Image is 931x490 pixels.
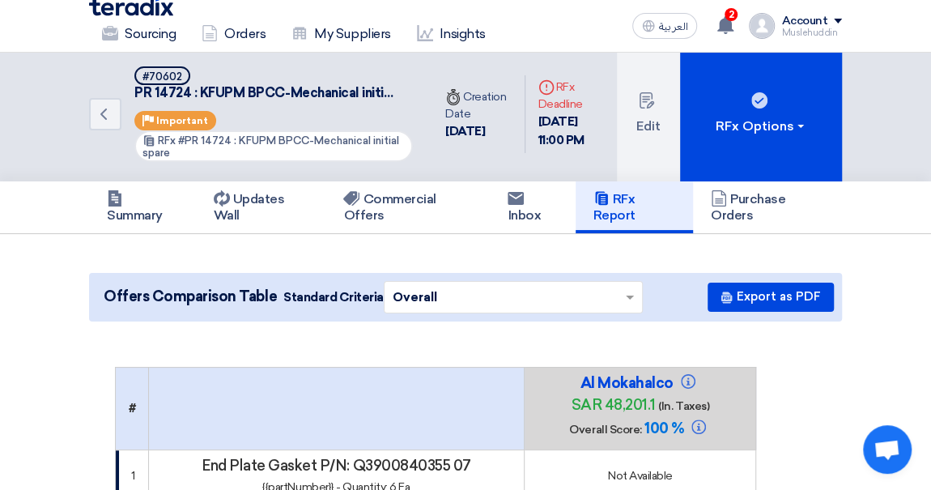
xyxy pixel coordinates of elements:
div: Open chat [863,425,912,474]
h5: Updates Wall [214,191,308,224]
div: [DATE] [445,122,511,141]
a: Purchase Orders [693,181,842,233]
span: 100 % [644,420,684,437]
a: Inbox [490,181,575,233]
span: PR 14724 : KFUPM BPCC-Mechanical initial spare [134,85,393,102]
div: [DATE] 11:00 PM [538,113,604,149]
div: RFx Options [716,117,807,136]
h5: Commercial Offers [343,191,472,224]
h4: Al Mokahalco [559,374,721,392]
div: Creation Date [445,88,511,122]
h5: Purchase Orders [711,191,824,224]
div: Muslehuddin [781,28,842,37]
a: Insights [404,16,499,52]
a: Orders [189,16,278,52]
span: RFx [158,134,176,147]
h5: Inbox [508,191,557,224]
a: RFx Report [576,181,694,233]
span: sar 48,201.1 [571,396,655,414]
a: Sourcing [89,16,189,52]
span: Offers Comparison Table [104,286,277,308]
a: My Suppliers [278,16,403,52]
h5: PR 14724 : KFUPM BPCC-Mechanical initial spare [134,66,413,102]
a: Summary [89,181,196,233]
img: profile_test.png [749,13,775,39]
span: (In. Taxes) [658,399,709,413]
button: Export as PDF [708,283,834,312]
span: #PR 14724 : KFUPM BPCC-Mechanical initial spare [142,134,399,159]
h5: Summary [107,191,178,224]
button: العربية [632,13,697,39]
div: RFx Deadline [538,79,604,113]
span: Standard Criteria [283,288,384,306]
div: Not Available [531,467,749,484]
div: Account [781,15,827,28]
span: 2 [725,8,738,21]
h5: RFx Report [593,191,676,224]
a: Commercial Offers [325,181,490,233]
div: #70602 [142,71,182,82]
span: العربية [658,21,687,32]
span: Important [156,115,208,126]
a: Updates Wall [196,181,326,233]
span: Overall Score: [569,423,641,437]
button: Edit [617,47,680,181]
h4: End Plate Gasket P/N: Q3900840355 07 [155,457,518,475]
th: # [116,367,149,450]
button: RFx Options [680,47,842,181]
